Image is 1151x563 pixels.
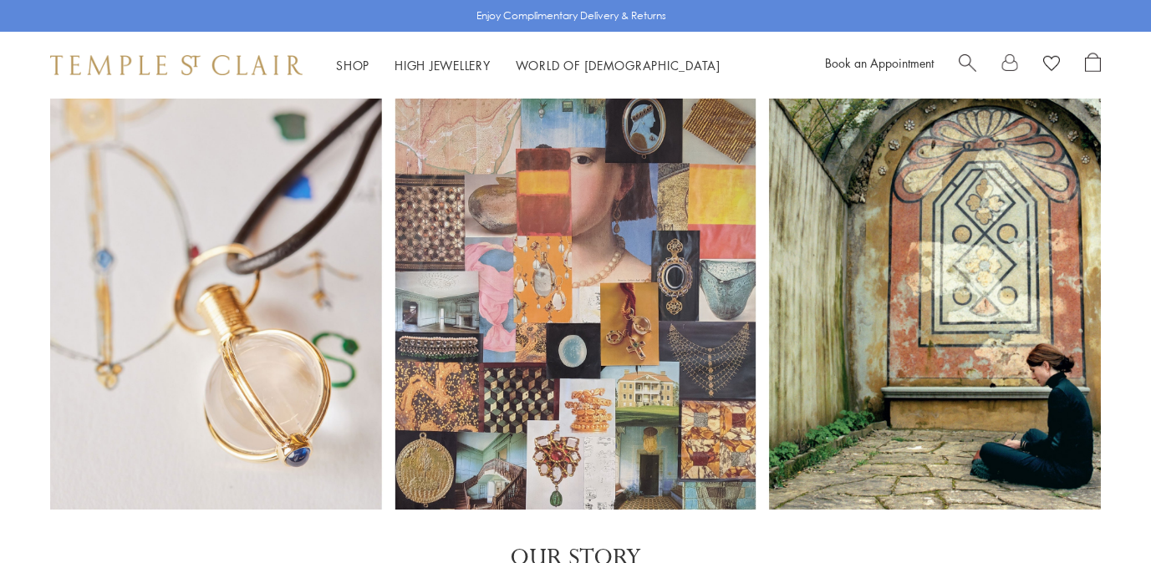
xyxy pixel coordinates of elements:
img: Temple St. Clair [50,55,303,75]
a: View Wishlist [1043,53,1060,78]
a: World of [DEMOGRAPHIC_DATA]World of [DEMOGRAPHIC_DATA] [516,57,721,74]
a: High JewelleryHigh Jewellery [395,57,491,74]
nav: Main navigation [336,55,721,76]
a: Search [959,53,976,78]
a: Book an Appointment [825,54,934,71]
p: Enjoy Complimentary Delivery & Returns [476,8,666,24]
a: ShopShop [336,57,369,74]
a: Open Shopping Bag [1085,53,1101,78]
